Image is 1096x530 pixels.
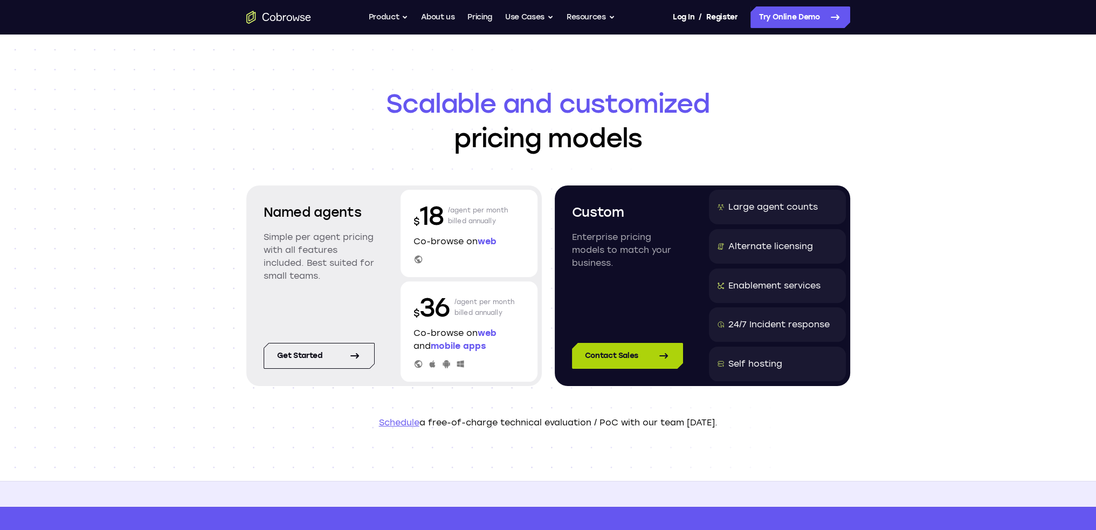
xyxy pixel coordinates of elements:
div: 24/7 Incident response [728,318,830,331]
p: Co-browse on [413,235,525,248]
p: /agent per month billed annually [448,198,508,233]
h1: pricing models [246,86,850,155]
a: Try Online Demo [750,6,850,28]
div: Large agent counts [728,201,818,214]
span: mobile apps [431,341,486,351]
button: Use Cases [505,6,554,28]
span: Scalable and customized [246,86,850,121]
p: a free-of-charge technical evaluation / PoC with our team [DATE]. [246,416,850,429]
button: Resources [567,6,615,28]
button: Product [369,6,409,28]
span: $ [413,216,420,228]
p: Co-browse on and [413,327,525,353]
a: Schedule [379,417,419,428]
span: $ [413,307,420,319]
p: Enterprise pricing models to match your business. [572,231,683,270]
div: Self hosting [728,357,782,370]
h2: Named agents [264,203,375,222]
a: Register [706,6,737,28]
a: Go to the home page [246,11,311,24]
span: web [478,328,497,338]
span: web [478,236,497,246]
div: Enablement services [728,279,821,292]
div: Alternate licensing [728,240,813,253]
a: About us [421,6,454,28]
p: /agent per month billed annually [454,290,515,325]
a: Get started [264,343,375,369]
a: Log In [673,6,694,28]
p: Simple per agent pricing with all features included. Best suited for small teams. [264,231,375,283]
p: 18 [413,198,444,233]
a: Contact Sales [572,343,683,369]
span: / [699,11,702,24]
h2: Custom [572,203,683,222]
a: Pricing [467,6,492,28]
p: 36 [413,290,450,325]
